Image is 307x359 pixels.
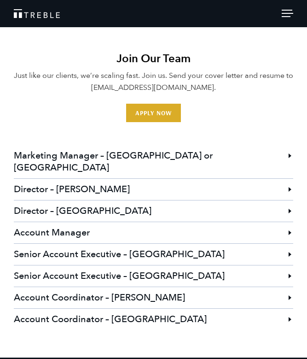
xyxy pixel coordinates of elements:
p: Just like our clients, we’re scaling fast. Join us. Send your cover letter and resume to [EMAIL_A... [14,70,293,94]
h3: Director – [PERSON_NAME] [14,179,293,200]
h3: Director – [GEOGRAPHIC_DATA] [14,200,293,222]
h2: Join Our Team [14,51,293,66]
h3: Account Manager [14,222,293,243]
h3: Account Coordinator – [PERSON_NAME] [14,287,293,308]
h3: Account Coordinator – [GEOGRAPHIC_DATA] [14,309,293,330]
h3: Marketing Manager – [GEOGRAPHIC_DATA] or [GEOGRAPHIC_DATA] [14,145,293,178]
img: Treble logo [14,9,60,18]
a: Email us at jointheteam@treblepr.com [126,104,181,122]
h3: Senior Account Executive – [GEOGRAPHIC_DATA] [14,244,293,265]
h3: Senior Account Executive – [GEOGRAPHIC_DATA] [14,265,293,287]
a: Treble Homepage [14,9,293,18]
